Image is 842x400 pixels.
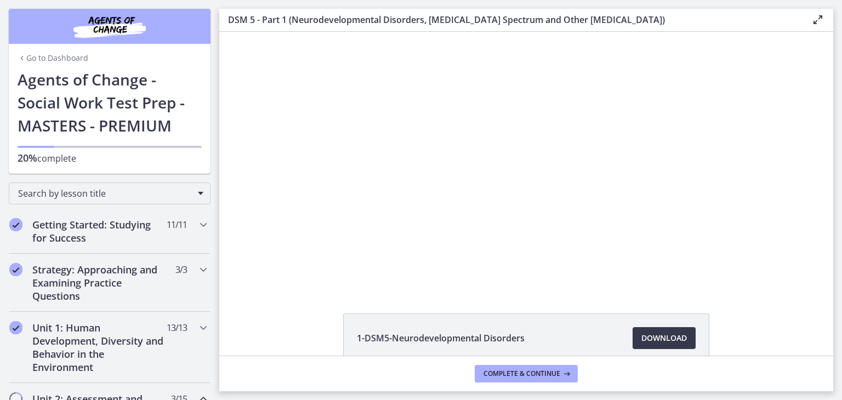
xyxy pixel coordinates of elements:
span: 13 / 13 [167,321,187,334]
button: Complete & continue [475,365,578,382]
span: Complete & continue [483,369,560,378]
span: 20% [18,151,37,164]
h2: Strategy: Approaching and Examining Practice Questions [32,263,166,302]
span: Search by lesson title [18,187,192,199]
p: complete [18,151,202,165]
h2: Unit 1: Human Development, Diversity and Behavior in the Environment [32,321,166,374]
h1: Agents of Change - Social Work Test Prep - MASTERS - PREMIUM [18,68,202,137]
h2: Getting Started: Studying for Success [32,218,166,244]
a: Download [633,327,696,349]
span: Download [641,332,687,345]
i: Completed [9,321,22,334]
img: Agents of Change Social Work Test Prep [44,13,175,39]
i: Completed [9,218,22,231]
span: 11 / 11 [167,218,187,231]
span: 1-DSM5-Neurodevelopmental Disorders [357,332,525,345]
div: Search by lesson title [9,182,210,204]
iframe: Video Lesson [219,32,833,288]
h3: DSM 5 - Part 1 (Neurodevelopmental Disorders, [MEDICAL_DATA] Spectrum and Other [MEDICAL_DATA]) [228,13,794,26]
a: Go to Dashboard [18,53,88,64]
i: Completed [9,263,22,276]
span: 3 / 3 [175,263,187,276]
